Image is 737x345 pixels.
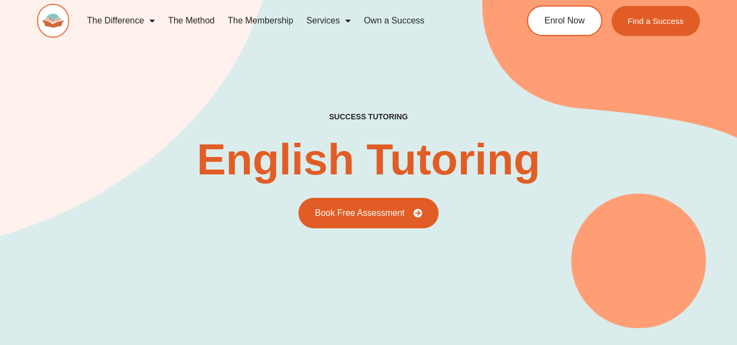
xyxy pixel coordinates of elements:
a: Services [300,8,357,33]
span: Book Free Assessment [315,209,405,217]
span: Find a Success [628,17,684,25]
a: The Method [161,8,221,33]
h2: English Tutoring [197,138,541,181]
nav: Menu [80,8,489,33]
h2: success tutoring [329,112,408,122]
a: Book Free Assessment [298,198,439,228]
a: Find a Success [612,6,700,36]
a: The Difference [80,8,161,33]
a: The Membership [221,8,300,33]
a: Own a Success [357,8,431,33]
a: Enrol Now [527,5,602,36]
span: Enrol Now [544,16,585,25]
